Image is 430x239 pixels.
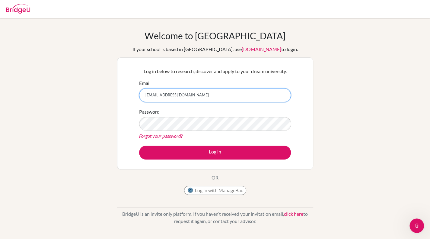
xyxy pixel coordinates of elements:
label: Password [139,108,160,115]
a: click here [284,211,303,217]
p: OR [212,174,218,181]
h1: Welcome to [GEOGRAPHIC_DATA] [145,30,285,41]
p: Log in below to research, discover and apply to your dream university. [139,68,291,75]
a: Forgot your password? [139,133,183,139]
img: Bridge-U [6,4,30,14]
p: BridgeU is an invite only platform. If you haven’t received your invitation email, to request it ... [117,210,313,225]
a: [DOMAIN_NAME] [242,46,281,52]
button: Log in [139,146,291,160]
label: Email [139,79,151,87]
div: If your school is based in [GEOGRAPHIC_DATA], use to login. [132,46,298,53]
button: Log in with ManageBac [184,186,246,195]
iframe: Intercom live chat [409,218,424,233]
